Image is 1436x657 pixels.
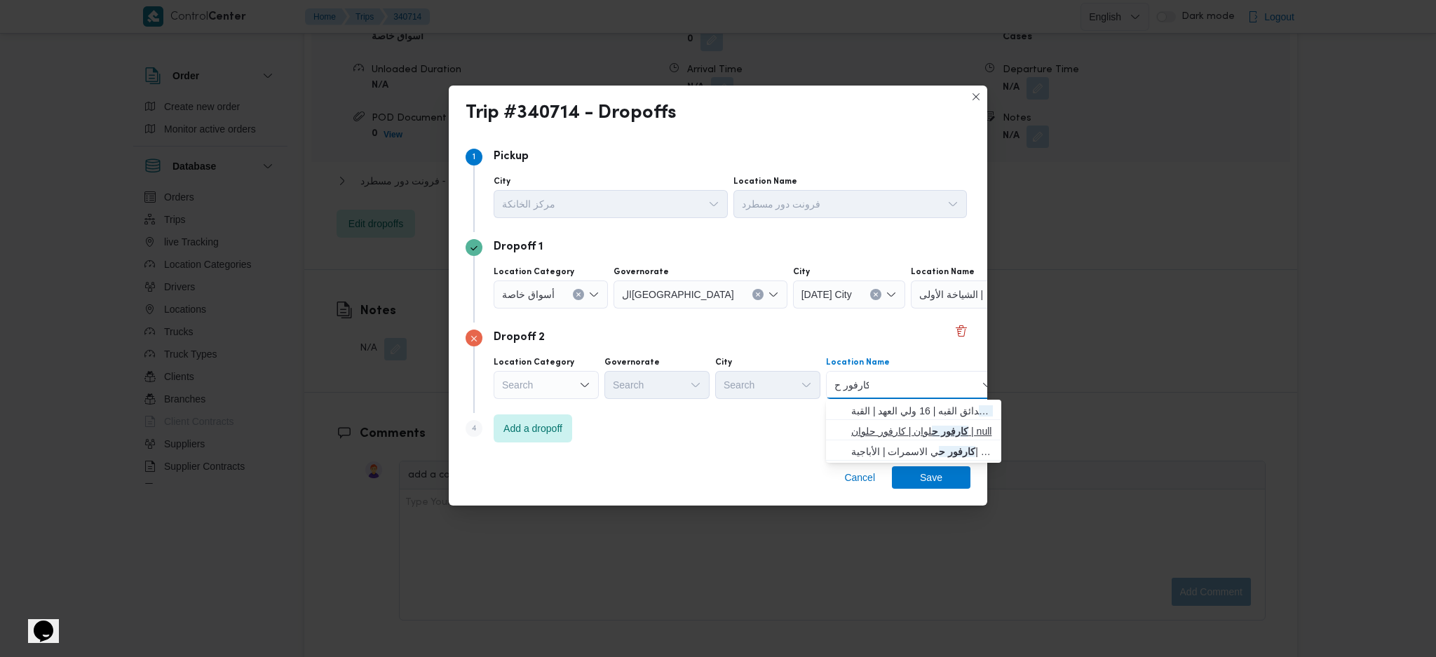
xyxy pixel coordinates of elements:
[752,289,764,300] button: Clear input
[471,424,477,433] span: 4
[953,323,970,339] button: Delete
[494,357,574,368] label: Location Category
[604,357,660,368] label: Governorate
[768,289,779,300] button: Open list of options
[826,400,1001,420] button: كارفور حدائق القبه | 16 ولي العهد | القبة
[622,286,734,302] span: ال[GEOGRAPHIC_DATA]
[588,289,600,300] button: Open list of options
[494,149,529,165] p: Pickup
[494,414,572,442] button: Add a dropoff
[793,266,810,278] label: City
[579,379,590,391] button: Open list of options
[733,176,797,187] label: Location Name
[851,423,993,440] span: لوان | كارفور حلوان | null
[968,88,984,105] button: Closes this modal window
[502,286,555,302] span: أسواق خاصة
[473,153,475,161] span: 1
[892,466,970,489] button: Save
[470,244,478,252] svg: Step 2 is complete
[839,466,881,489] button: Cancel
[715,357,732,368] label: City
[932,426,968,437] mark: كارفور ح
[826,420,1001,440] button: كارفور حلوان | كارفور حلوان | null
[742,196,821,211] span: فرونت دور مسطرد
[690,379,701,391] button: Open list of options
[573,289,584,300] button: Clear input
[503,420,562,437] span: Add a dropoff
[708,198,719,210] button: Open list of options
[851,402,993,419] span: دائق القبه | 16 ولي العهد | القبة
[919,286,1033,302] span: كارفور مايو | تحابيش ١ | الشياخة الأولى
[982,379,993,391] button: Close list of options
[494,266,574,278] label: Location Category
[826,440,1001,461] button: كارفور الاسمرات | كارفور حي الاسمرات | الأباجية
[801,379,812,391] button: Open list of options
[844,469,875,486] span: Cancel
[947,198,959,210] button: Open list of options
[494,239,543,256] p: Dropoff 1
[826,357,890,368] label: Location Name
[920,466,942,489] span: Save
[494,330,545,346] p: Dropoff 2
[911,266,975,278] label: Location Name
[886,289,897,300] button: Open list of options
[466,102,677,125] div: Trip #340714 - Dropoffs
[870,289,881,300] button: Clear input
[801,286,852,302] span: [DATE] City
[14,601,59,643] iframe: chat widget
[502,196,555,211] span: مركز الخانكة
[939,446,975,457] mark: كارفور ح
[494,176,510,187] label: City
[470,334,478,343] svg: Step 3 has errors
[851,443,993,460] span: كارفور الاسمرات | ي الاسمرات | الأباجية
[614,266,669,278] label: Governorate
